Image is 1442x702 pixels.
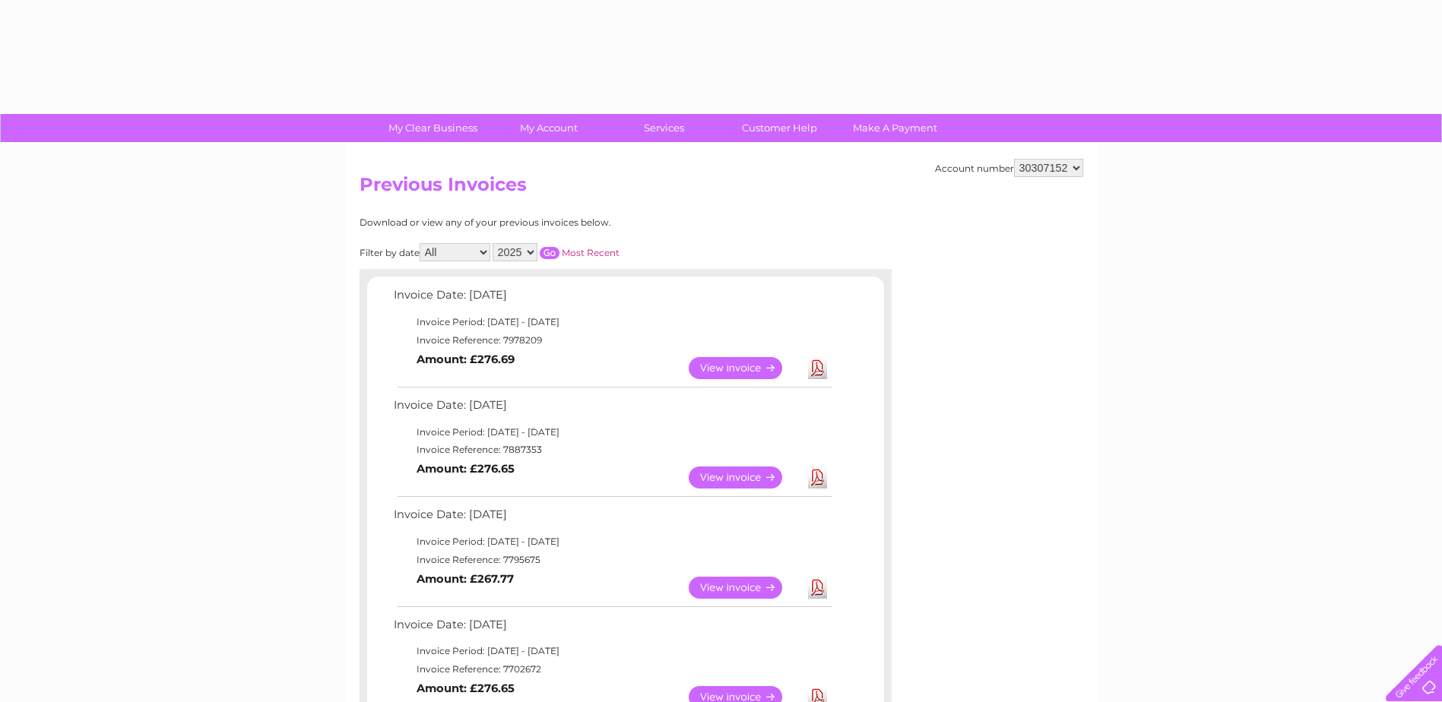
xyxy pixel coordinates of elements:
[717,114,842,142] a: Customer Help
[689,357,800,379] a: View
[417,462,515,476] b: Amount: £276.65
[390,423,835,441] td: Invoice Period: [DATE] - [DATE]
[601,114,727,142] a: Services
[808,357,827,379] a: Download
[390,285,835,313] td: Invoice Date: [DATE]
[417,681,515,695] b: Amount: £276.65
[486,114,611,142] a: My Account
[390,504,835,533] td: Invoice Date: [DATE]
[360,174,1083,203] h2: Previous Invoices
[390,551,835,569] td: Invoice Reference: 7795675
[390,331,835,349] td: Invoice Reference: 7978209
[370,114,496,142] a: My Clear Business
[390,615,835,643] td: Invoice Date: [DATE]
[689,577,800,599] a: View
[935,159,1083,177] div: Account number
[390,313,835,331] td: Invoice Period: [DATE] - [DATE]
[360,217,759,228] div: Download or view any of your previous invoices below.
[390,441,835,459] td: Invoice Reference: 7887353
[390,395,835,423] td: Invoice Date: [DATE]
[562,247,620,258] a: Most Recent
[390,660,835,678] td: Invoice Reference: 7702672
[808,466,827,489] a: Download
[689,466,800,489] a: View
[390,533,835,551] td: Invoice Period: [DATE] - [DATE]
[390,642,835,660] td: Invoice Period: [DATE] - [DATE]
[360,243,759,261] div: Filter by date
[417,353,515,366] b: Amount: £276.69
[808,577,827,599] a: Download
[417,572,514,586] b: Amount: £267.77
[832,114,958,142] a: Make A Payment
